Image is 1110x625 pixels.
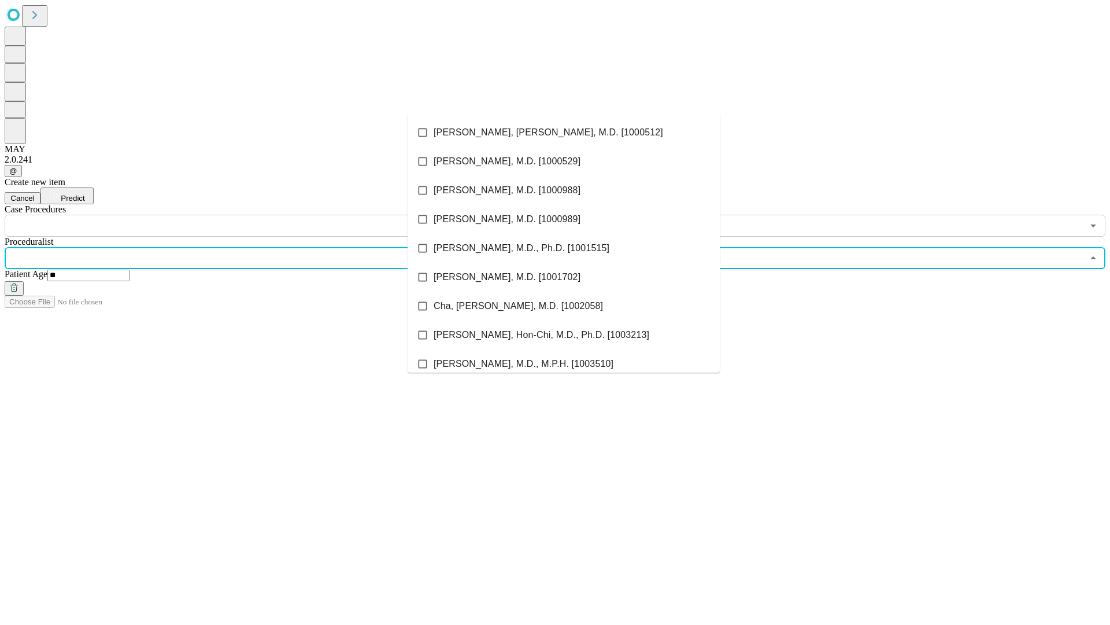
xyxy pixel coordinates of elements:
[5,177,65,187] span: Create new item
[434,212,580,226] span: [PERSON_NAME], M.D. [1000989]
[61,194,84,203] span: Predict
[1085,250,1101,266] button: Close
[5,155,1105,165] div: 2.0.241
[434,270,580,284] span: [PERSON_NAME], M.D. [1001702]
[434,155,580,168] span: [PERSON_NAME], M.D. [1000529]
[5,204,66,214] span: Scheduled Procedure
[5,192,40,204] button: Cancel
[5,237,53,247] span: Proceduralist
[434,126,663,139] span: [PERSON_NAME], [PERSON_NAME], M.D. [1000512]
[10,194,35,203] span: Cancel
[5,269,47,279] span: Patient Age
[1085,218,1101,234] button: Open
[434,183,580,197] span: [PERSON_NAME], M.D. [1000988]
[9,167,17,175] span: @
[434,241,609,255] span: [PERSON_NAME], M.D., Ph.D. [1001515]
[434,357,613,371] span: [PERSON_NAME], M.D., M.P.H. [1003510]
[40,187,94,204] button: Predict
[434,299,603,313] span: Cha, [PERSON_NAME], M.D. [1002058]
[5,144,1105,155] div: MAY
[434,328,649,342] span: [PERSON_NAME], Hon-Chi, M.D., Ph.D. [1003213]
[5,165,22,177] button: @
